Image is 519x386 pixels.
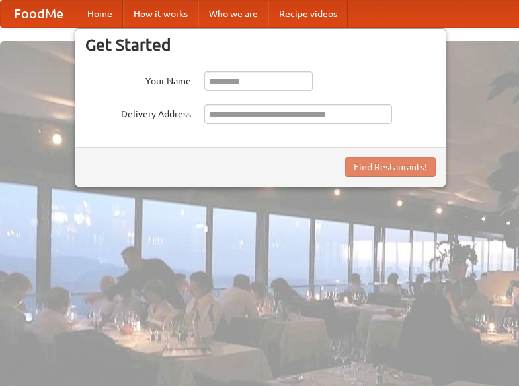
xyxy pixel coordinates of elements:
[85,35,436,55] h3: Get Started
[198,1,268,27] a: Who we are
[85,104,191,121] label: Delivery Address
[345,157,436,177] button: Find Restaurants!
[85,71,191,88] label: Your Name
[77,1,123,27] a: Home
[123,1,198,27] a: How it works
[268,1,348,27] a: Recipe videos
[1,1,77,27] a: FoodMe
